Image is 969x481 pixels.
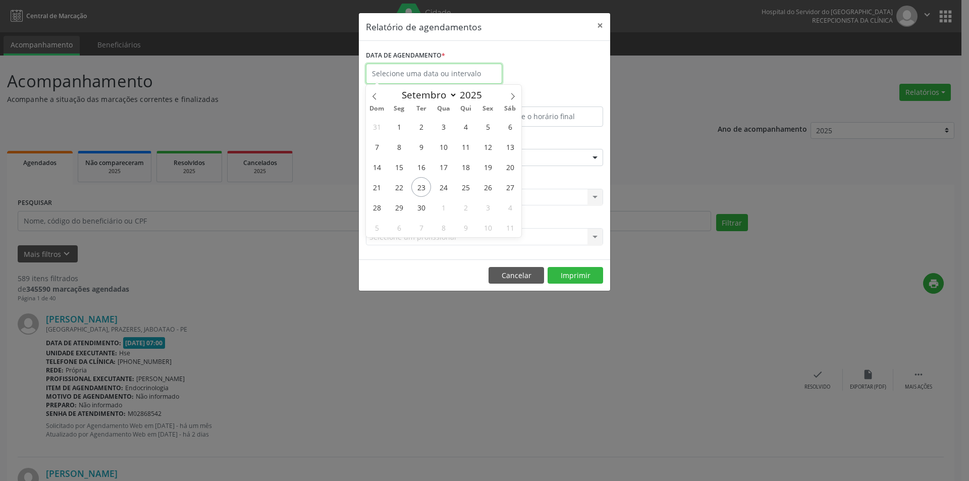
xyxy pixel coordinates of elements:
button: Close [590,13,610,38]
span: Outubro 4, 2025 [500,197,520,217]
span: Setembro 9, 2025 [411,137,431,156]
span: Outubro 7, 2025 [411,218,431,237]
span: Outubro 9, 2025 [456,218,475,237]
span: Setembro 14, 2025 [367,157,387,177]
label: DATA DE AGENDAMENTO [366,48,445,64]
input: Selecione uma data ou intervalo [366,64,502,84]
span: Setembro 23, 2025 [411,177,431,197]
span: Setembro 20, 2025 [500,157,520,177]
span: Setembro 16, 2025 [411,157,431,177]
input: Selecione o horário final [487,106,603,127]
span: Outubro 5, 2025 [367,218,387,237]
span: Setembro 17, 2025 [434,157,453,177]
span: Setembro 27, 2025 [500,177,520,197]
span: Setembro 10, 2025 [434,137,453,156]
span: Setembro 6, 2025 [500,117,520,136]
span: Setembro 11, 2025 [456,137,475,156]
span: Ter [410,105,433,112]
span: Setembro 8, 2025 [389,137,409,156]
span: Setembro 30, 2025 [411,197,431,217]
span: Setembro 12, 2025 [478,137,498,156]
span: Qui [455,105,477,112]
span: Setembro 24, 2025 [434,177,453,197]
span: Seg [388,105,410,112]
span: Outubro 1, 2025 [434,197,453,217]
span: Setembro 18, 2025 [456,157,475,177]
span: Outubro 11, 2025 [500,218,520,237]
input: Year [457,88,491,101]
span: Setembro 21, 2025 [367,177,387,197]
span: Setembro 5, 2025 [478,117,498,136]
span: Setembro 1, 2025 [389,117,409,136]
span: Setembro 13, 2025 [500,137,520,156]
span: Outubro 6, 2025 [389,218,409,237]
button: Imprimir [548,267,603,284]
span: Setembro 19, 2025 [478,157,498,177]
span: Agosto 31, 2025 [367,117,387,136]
span: Outubro 8, 2025 [434,218,453,237]
span: Setembro 28, 2025 [367,197,387,217]
span: Sáb [499,105,521,112]
span: Setembro 7, 2025 [367,137,387,156]
span: Setembro 3, 2025 [434,117,453,136]
span: Setembro 15, 2025 [389,157,409,177]
span: Sex [477,105,499,112]
span: Dom [366,105,388,112]
span: Setembro 25, 2025 [456,177,475,197]
span: Setembro 4, 2025 [456,117,475,136]
span: Qua [433,105,455,112]
h5: Relatório de agendamentos [366,20,481,33]
span: Outubro 2, 2025 [456,197,475,217]
span: Setembro 29, 2025 [389,197,409,217]
span: Outubro 3, 2025 [478,197,498,217]
span: Outubro 10, 2025 [478,218,498,237]
span: Setembro 26, 2025 [478,177,498,197]
label: ATÉ [487,91,603,106]
span: Setembro 22, 2025 [389,177,409,197]
span: Setembro 2, 2025 [411,117,431,136]
select: Month [397,88,457,102]
button: Cancelar [489,267,544,284]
